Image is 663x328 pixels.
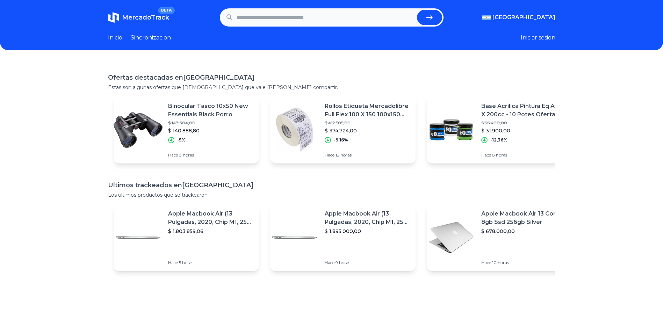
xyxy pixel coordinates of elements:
p: $ 374.724,00 [325,127,410,134]
p: Hace 8 horas [168,152,253,158]
button: [GEOGRAPHIC_DATA] [482,13,555,22]
p: Hace 10 horas [481,260,567,265]
button: Iniciar sesion [521,34,555,42]
p: Apple Macbook Air 13 Core I5 8gb Ssd 256gb Silver [481,210,567,226]
a: Inicio [108,34,122,42]
p: $ 412.505,00 [325,120,410,126]
a: MercadoTrackBETA [108,12,169,23]
p: $ 36.400,00 [481,120,567,126]
p: $ 148.304,00 [168,120,253,126]
p: $ 140.888,80 [168,127,253,134]
p: -5% [177,137,186,143]
p: Hace 9 horas [325,260,410,265]
p: Apple Macbook Air (13 Pulgadas, 2020, Chip M1, 256 Gb De Ssd, 8 Gb De Ram) - Plata [168,210,253,226]
a: Featured imageBase Acrilica Pintura Eq Arte X 200cc - 10 Potes Oferta!!!$ 36.400,00$ 31.900,00-12... [427,96,572,163]
p: Hace 12 horas [325,152,410,158]
p: Binocular Tasco 10x50 New Essentials Black Porro [168,102,253,119]
img: Featured image [270,213,319,262]
p: $ 31.900,00 [481,127,567,134]
p: Estas son algunas ofertas que [DEMOGRAPHIC_DATA] que vale [PERSON_NAME] compartir. [108,84,555,91]
img: Featured image [427,105,476,154]
p: $ 1.895.000,00 [325,228,410,235]
p: $ 1.803.859,06 [168,228,253,235]
p: -9,16% [334,137,348,143]
p: $ 678.000,00 [481,228,567,235]
img: MercadoTrack [108,12,119,23]
p: Hace 8 horas [481,152,567,158]
h1: Ultimos trackeados en [GEOGRAPHIC_DATA] [108,180,555,190]
span: MercadoTrack [122,14,169,21]
a: Featured imageBinocular Tasco 10x50 New Essentials Black Porro$ 148.304,00$ 140.888,80-5%Hace 8 h... [114,96,259,163]
img: Argentina [482,15,491,20]
a: Featured imageApple Macbook Air (13 Pulgadas, 2020, Chip M1, 256 Gb De Ssd, 8 Gb De Ram) - Plata$... [114,204,259,271]
span: BETA [158,7,174,14]
a: Featured imageRollos Etiqueta Mercadolibre Full Flex 100 X 150 100x150 X30$ 412.505,00$ 374.724,0... [270,96,416,163]
p: -12,36% [490,137,507,143]
a: Sincronizacion [131,34,171,42]
p: Apple Macbook Air (13 Pulgadas, 2020, Chip M1, 256 Gb De Ssd, 8 Gb De Ram) - Plata [325,210,410,226]
img: Featured image [114,213,163,262]
a: Featured imageApple Macbook Air 13 Core I5 8gb Ssd 256gb Silver$ 678.000,00Hace 10 horas [427,204,572,271]
p: Los ultimos productos que se trackearon. [108,191,555,198]
span: [GEOGRAPHIC_DATA] [492,13,555,22]
img: Featured image [114,105,163,154]
h1: Ofertas destacadas en [GEOGRAPHIC_DATA] [108,73,555,82]
p: Rollos Etiqueta Mercadolibre Full Flex 100 X 150 100x150 X30 [325,102,410,119]
img: Featured image [427,213,476,262]
img: Featured image [270,105,319,154]
a: Featured imageApple Macbook Air (13 Pulgadas, 2020, Chip M1, 256 Gb De Ssd, 8 Gb De Ram) - Plata$... [270,204,416,271]
p: Base Acrilica Pintura Eq Arte X 200cc - 10 Potes Oferta!!! [481,102,567,119]
p: Hace 5 horas [168,260,253,265]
